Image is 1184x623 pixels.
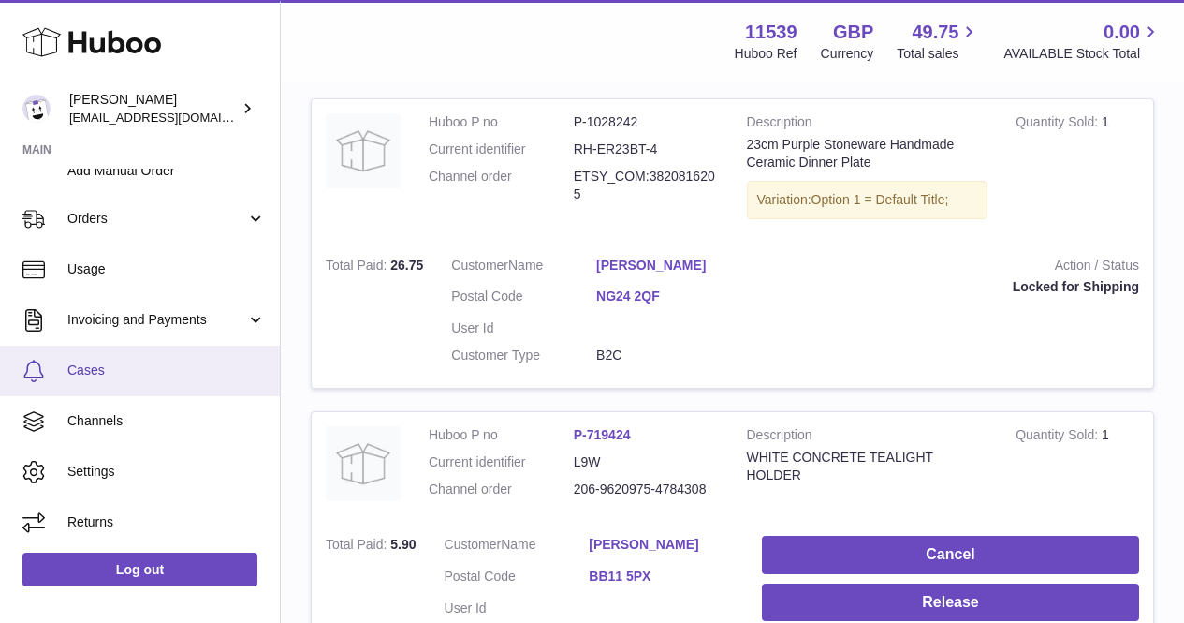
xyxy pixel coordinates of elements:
[574,453,719,471] dd: L9W
[451,258,508,273] span: Customer
[1016,114,1102,134] strong: Quantity Sold
[451,347,596,364] dt: Customer Type
[67,513,266,531] span: Returns
[745,20,797,45] strong: 11539
[67,260,266,278] span: Usage
[429,168,574,203] dt: Channel order
[22,95,51,123] img: alperaslan1535@gmail.com
[445,568,590,590] dt: Postal Code
[326,537,390,556] strong: Total Paid
[912,20,958,45] span: 49.75
[833,20,873,45] strong: GBP
[747,136,988,171] div: 23cm Purple Stoneware Handmade Ceramic Dinner Plate
[429,141,574,158] dt: Current identifier
[811,192,949,207] span: Option 1 = Default Title;
[1104,20,1140,45] span: 0.00
[596,288,741,305] a: NG24 2QF
[1001,99,1153,243] td: 1
[445,536,590,558] dt: Name
[67,162,266,180] span: Add Manual Order
[747,449,988,484] div: WHITE CONCRETE TEALIGHT HOLDER
[747,426,988,449] strong: Description
[326,258,390,277] strong: Total Paid
[589,536,734,554] a: [PERSON_NAME]
[445,537,502,552] span: Customer
[747,113,988,136] strong: Description
[451,288,596,310] dt: Postal Code
[445,600,590,617] dt: User Id
[769,278,1139,296] div: Locked for Shipping
[574,113,719,131] dd: P-1028242
[429,426,574,444] dt: Huboo P no
[589,568,734,586] a: BB11 5PX
[429,113,574,131] dt: Huboo P no
[897,20,980,63] a: 49.75 Total sales
[69,110,275,125] span: [EMAIL_ADDRESS][DOMAIN_NAME]
[67,210,246,228] span: Orders
[1003,45,1162,63] span: AVAILABLE Stock Total
[67,463,266,481] span: Settings
[574,141,719,158] dd: RH-ER23BT-4
[67,311,246,329] span: Invoicing and Payments
[574,427,631,442] a: P-719424
[67,362,266,379] span: Cases
[451,257,596,279] dt: Name
[390,537,416,552] span: 5.90
[897,45,980,63] span: Total sales
[326,426,401,501] img: no-photo.jpg
[762,584,1139,622] button: Release
[596,347,741,364] dd: B2C
[1003,20,1162,63] a: 0.00 AVAILABLE Stock Total
[747,181,988,219] div: Variation:
[1001,412,1153,522] td: 1
[429,481,574,498] dt: Channel order
[1016,427,1102,447] strong: Quantity Sold
[821,45,874,63] div: Currency
[735,45,797,63] div: Huboo Ref
[429,453,574,471] dt: Current identifier
[390,258,423,273] span: 26.75
[69,91,238,126] div: [PERSON_NAME]
[574,168,719,203] dd: ETSY_COM:3820816205
[762,536,1139,574] button: Cancel
[22,553,257,586] a: Log out
[451,319,596,337] dt: User Id
[769,257,1139,279] strong: Action / Status
[596,257,741,274] a: [PERSON_NAME]
[326,113,401,188] img: no-photo.jpg
[574,481,719,498] dd: 206-9620975-4784308
[67,412,266,430] span: Channels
